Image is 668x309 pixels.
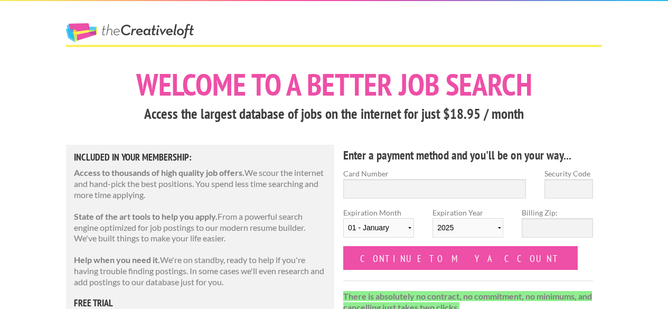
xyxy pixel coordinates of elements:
[522,207,592,218] label: Billing Zip:
[74,211,218,221] strong: State of the art tools to help you apply.
[66,104,602,124] h3: Access the largest database of jobs on the internet for just $18.95 / month
[432,218,503,238] select: Expiration Year
[74,298,326,308] h5: free trial
[74,153,326,162] h5: Included in Your Membership:
[343,147,593,164] h4: Enter a payment method and you'll be on your way...
[66,23,194,42] a: The Creative Loft
[343,246,578,270] input: Continue to my account
[74,255,160,265] strong: Help when you need it.
[66,69,602,100] h1: Welcome to a better job search
[74,255,326,287] p: We're on standby, ready to help if you're having trouble finding postings. In some cases we'll ev...
[74,167,326,200] p: We scour the internet and hand-pick the best positions. You spend less time searching and more ti...
[432,207,503,246] label: Expiration Year
[343,168,526,179] label: Card Number
[74,167,244,177] strong: Access to thousands of high quality job offers.
[544,168,593,179] label: Security Code
[343,207,414,246] label: Expiration Month
[343,218,414,238] select: Expiration Month
[74,211,326,244] p: From a powerful search engine optimized for job postings to our modern resume builder. We've buil...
